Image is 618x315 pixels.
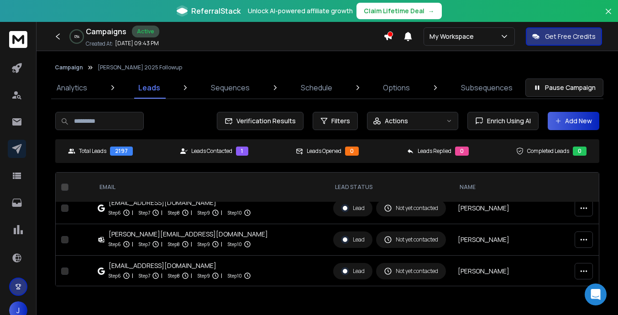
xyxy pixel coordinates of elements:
p: Step 6 [109,240,121,249]
p: | [161,271,162,280]
p: | [191,240,192,249]
p: Step 9 [198,240,210,249]
p: Step 10 [228,271,242,280]
span: ReferralStack [191,5,241,16]
div: 2197 [110,147,133,156]
a: Leads [133,77,166,99]
p: Step 6 [109,271,121,280]
p: Schedule [301,82,332,93]
p: Total Leads [79,147,106,155]
button: Verification Results [217,112,304,130]
div: Open Intercom Messenger [585,283,607,305]
p: [PERSON_NAME] 2025 Followup [98,64,182,71]
div: 0 [345,147,359,156]
span: Filters [331,116,350,126]
div: [EMAIL_ADDRESS][DOMAIN_NAME] [109,198,251,207]
td: [PERSON_NAME] [452,224,569,256]
div: Not yet contacted [384,267,438,275]
p: Completed Leads [527,147,569,155]
p: Step 7 [139,208,150,217]
p: Step 8 [168,240,180,249]
p: | [191,271,192,280]
p: | [221,208,222,217]
p: Step 9 [198,271,210,280]
div: 0 [573,147,587,156]
a: Options [377,77,415,99]
div: Lead [341,267,365,275]
div: 0 [455,147,469,156]
p: Step 7 [139,271,150,280]
p: | [161,208,162,217]
span: Enrich Using AI [483,116,531,126]
div: 1 [236,147,248,156]
p: Step 8 [168,208,180,217]
div: Lead [341,236,365,244]
p: Subsequences [461,82,513,93]
a: Analytics [51,77,93,99]
button: Campaign [55,64,83,71]
p: Step 9 [198,208,210,217]
button: Close banner [602,5,614,27]
p: Created At: [86,40,113,47]
p: Step 7 [139,240,150,249]
div: [PERSON_NAME][EMAIL_ADDRESS][DOMAIN_NAME] [109,230,268,239]
th: LEAD STATUS [328,173,453,202]
a: Subsequences [456,77,518,99]
th: EMAIL [92,173,327,202]
p: Unlock AI-powered affiliate growth [248,6,353,16]
p: Get Free Credits [545,32,596,41]
p: Analytics [57,82,87,93]
p: Step 10 [228,208,242,217]
p: Step 8 [168,271,180,280]
td: [PERSON_NAME] [452,193,569,224]
p: | [221,240,222,249]
p: Leads [138,82,160,93]
p: Actions [385,116,408,126]
p: | [191,208,192,217]
button: Get Free Credits [526,27,602,46]
td: [PERSON_NAME] [452,256,569,287]
p: | [221,271,222,280]
button: Filters [313,112,358,130]
p: 0 % [74,34,79,39]
p: | [132,208,133,217]
div: Lead [341,204,365,212]
p: | [132,271,133,280]
p: | [161,240,162,249]
div: Active [132,26,159,37]
div: Not yet contacted [384,236,438,244]
a: Sequences [205,77,255,99]
p: Options [383,82,410,93]
h1: Campaigns [86,26,126,37]
p: Step 10 [228,240,242,249]
th: NAME [452,173,569,202]
div: [EMAIL_ADDRESS][DOMAIN_NAME] [109,261,251,270]
div: Not yet contacted [384,204,438,212]
p: [DATE] 09:43 PM [115,40,159,47]
button: Claim Lifetime Deal→ [356,3,442,19]
button: Pause Campaign [525,79,603,97]
p: Leads Contacted [191,147,232,155]
p: My Workspace [429,32,477,41]
span: → [428,6,435,16]
p: Step 6 [109,208,121,217]
button: Enrich Using AI [467,112,539,130]
p: Leads Replied [418,147,451,155]
button: Add New [548,112,599,130]
a: Schedule [295,77,338,99]
p: Sequences [211,82,250,93]
span: Verification Results [233,116,296,126]
p: Leads Opened [307,147,341,155]
p: | [132,240,133,249]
